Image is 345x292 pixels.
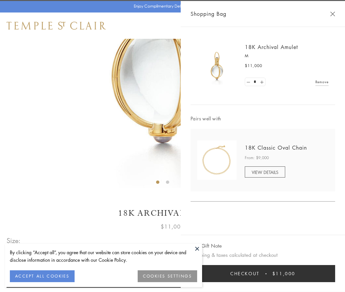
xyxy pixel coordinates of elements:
[315,78,329,85] a: Remove
[245,155,269,161] span: From: $9,000
[134,3,208,10] p: Enjoy Complimentary Delivery & Returns
[191,10,226,18] span: Shopping Bag
[230,270,260,277] span: Checkout
[138,270,197,282] button: COOKIES SETTINGS
[191,115,335,122] span: Pairs well with
[245,78,252,86] a: Set quantity to 0
[245,144,307,151] a: 18K Classic Oval Chain
[191,251,335,259] p: Shipping & taxes calculated at checkout
[191,265,335,282] button: Checkout $11,000
[161,222,184,231] span: $11,000
[10,249,197,264] div: By clicking “Accept all”, you agree that our website can store cookies on your device and disclos...
[245,62,262,69] span: $11,000
[245,166,285,178] a: VIEW DETAILS
[7,207,338,219] h1: 18K Archival Amulet
[330,12,335,16] button: Close Shopping Bag
[7,235,21,246] span: Size:
[258,78,265,86] a: Set quantity to 2
[7,22,106,30] img: Temple St. Clair
[252,169,278,175] span: VIEW DETAILS
[10,270,75,282] button: ACCEPT ALL COOKIES
[191,242,222,250] button: Add Gift Note
[197,46,237,85] img: 18K Archival Amulet
[272,270,295,277] span: $11,000
[245,53,329,59] p: M
[245,43,298,51] a: 18K Archival Amulet
[197,140,237,180] img: N88865-OV18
